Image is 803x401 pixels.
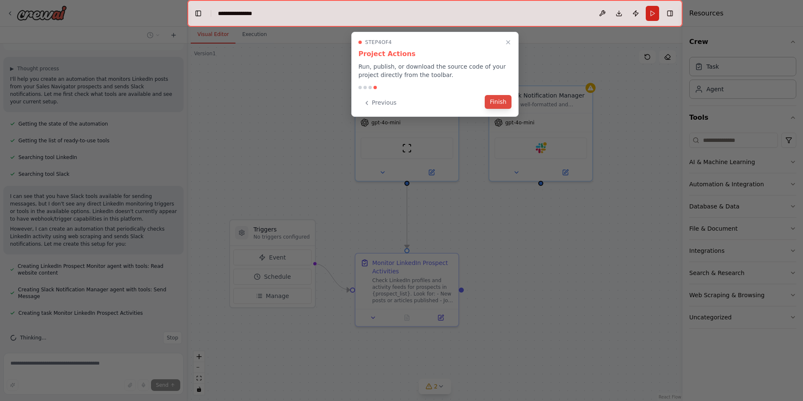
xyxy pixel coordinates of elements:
[358,62,511,79] p: Run, publish, or download the source code of your project directly from the toolbar.
[358,96,401,110] button: Previous
[192,8,204,19] button: Hide left sidebar
[485,95,511,109] button: Finish
[503,37,513,47] button: Close walkthrough
[358,49,511,59] h3: Project Actions
[365,39,392,46] span: Step 4 of 4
